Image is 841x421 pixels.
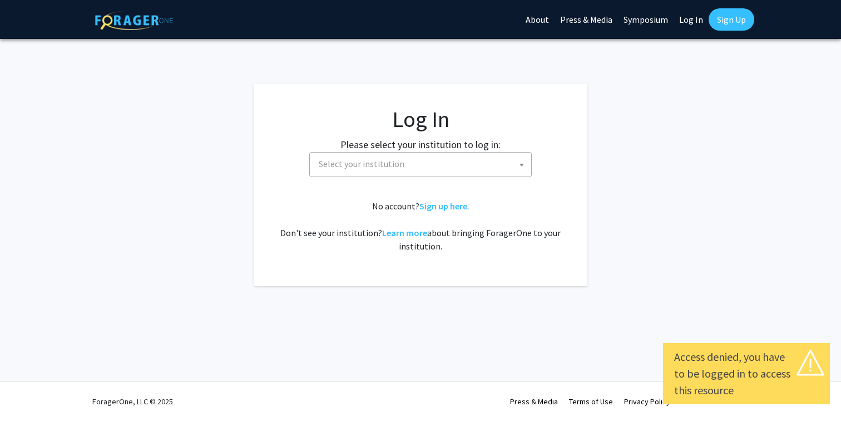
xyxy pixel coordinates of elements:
span: Select your institution [319,158,404,169]
div: ForagerOne, LLC © 2025 [92,382,173,421]
a: Learn more about bringing ForagerOne to your institution [382,227,427,238]
a: Sign Up [709,8,754,31]
img: ForagerOne Logo [95,11,173,30]
div: Access denied, you have to be logged in to access this resource [674,349,819,399]
a: Press & Media [510,396,558,407]
span: Select your institution [314,153,531,175]
h1: Log In [276,106,565,133]
label: Please select your institution to log in: [340,137,501,152]
div: No account? . Don't see your institution? about bringing ForagerOne to your institution. [276,199,565,253]
a: Terms of Use [569,396,613,407]
a: Sign up here [419,200,467,212]
span: Select your institution [309,152,532,177]
a: Privacy Policy [624,396,670,407]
